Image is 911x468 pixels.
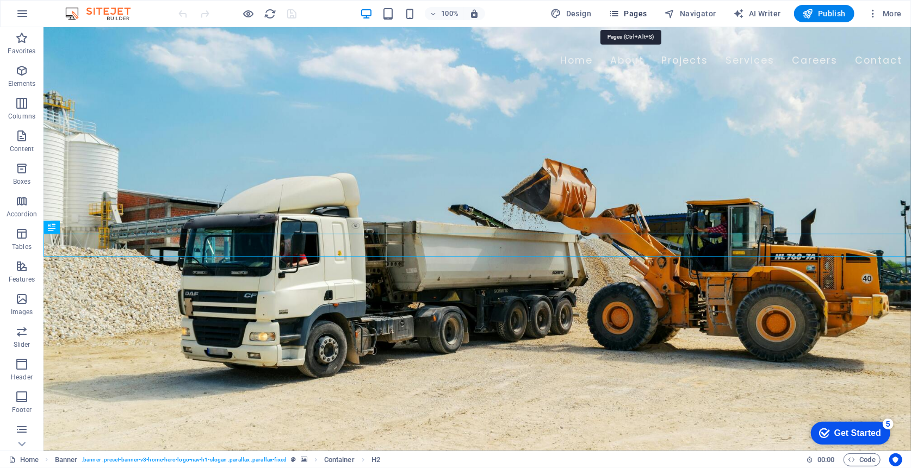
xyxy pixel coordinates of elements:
button: Design [547,5,596,22]
span: Click to select. Double-click to edit [371,453,380,466]
span: Navigator [665,8,716,19]
div: Design (Ctrl+Alt+Y) [547,5,596,22]
i: On resize automatically adjust zoom level to fit chosen device. [469,9,479,18]
span: AI Writer [734,8,781,19]
div: Get Started [32,12,79,22]
a: Click to cancel selection. Double-click to open Pages [9,453,39,466]
div: 5 [80,2,91,13]
nav: breadcrumb [55,453,381,466]
button: Usercentrics [889,453,902,466]
h6: Session time [806,453,835,466]
p: Header [11,373,33,382]
span: Design [551,8,592,19]
button: Pages [604,5,651,22]
i: This element contains a background [301,457,307,463]
button: Publish [794,5,854,22]
button: Code [844,453,881,466]
img: Editor Logo [63,7,144,20]
p: Elements [8,79,36,88]
span: Code [848,453,876,466]
span: More [867,8,902,19]
p: Tables [12,242,32,251]
h6: 100% [441,7,458,20]
p: Slider [14,340,30,349]
button: reload [264,7,277,20]
span: 00 00 [817,453,834,466]
div: Get Started 5 items remaining, 0% complete [9,5,88,28]
span: Pages [609,8,647,19]
p: Footer [12,405,32,414]
button: More [863,5,906,22]
span: . banner .preset-banner-v3-home-hero-logo-nav-h1-slogan .parallax .parallax-fixed [82,453,287,466]
button: Navigator [660,5,721,22]
p: Content [10,145,34,153]
span: Click to select. Double-click to edit [324,453,355,466]
button: 100% [425,7,463,20]
button: AI Writer [729,5,785,22]
span: : [825,455,827,464]
p: Columns [8,112,35,121]
p: Accordion [7,210,37,219]
i: Reload page [264,8,277,20]
button: Click here to leave preview mode and continue editing [242,7,255,20]
p: Boxes [13,177,31,186]
span: Publish [803,8,846,19]
p: Images [11,308,33,316]
p: Favorites [8,47,35,55]
span: Click to select. Double-click to edit [55,453,78,466]
p: Features [9,275,35,284]
i: This element is a customizable preset [292,457,296,463]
